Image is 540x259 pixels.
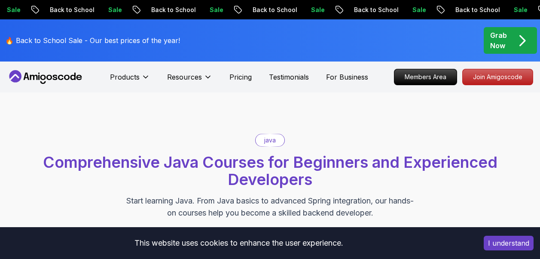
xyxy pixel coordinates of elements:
p: Resources [167,72,202,82]
p: Back to School [43,6,101,14]
p: Back to School [448,6,506,14]
button: Accept cookies [484,236,534,250]
p: java [264,136,276,145]
p: Sale [304,6,331,14]
div: This website uses cookies to enhance the user experience. [6,234,471,253]
p: Products [110,72,140,82]
p: Grab Now [490,30,507,51]
a: Testimonials [269,72,309,82]
p: Sale [101,6,128,14]
a: For Business [326,72,368,82]
span: Comprehensive Java Courses for Beginners and Experienced Developers [43,153,497,189]
a: Join Amigoscode [462,69,533,85]
p: Sale [405,6,433,14]
p: Join Amigoscode [463,69,533,85]
p: Sale [506,6,534,14]
p: 🔥 Back to School Sale - Our best prices of the year! [5,35,180,46]
button: Products [110,72,150,89]
p: Back to School [347,6,405,14]
p: Members Area [394,69,457,85]
p: Back to School [144,6,202,14]
a: Members Area [394,69,457,85]
p: Start learning Java. From Java basics to advanced Spring integration, our hands-on courses help y... [126,195,415,219]
button: Resources [167,72,212,89]
p: Back to School [245,6,304,14]
a: Pricing [229,72,252,82]
p: Sale [202,6,230,14]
